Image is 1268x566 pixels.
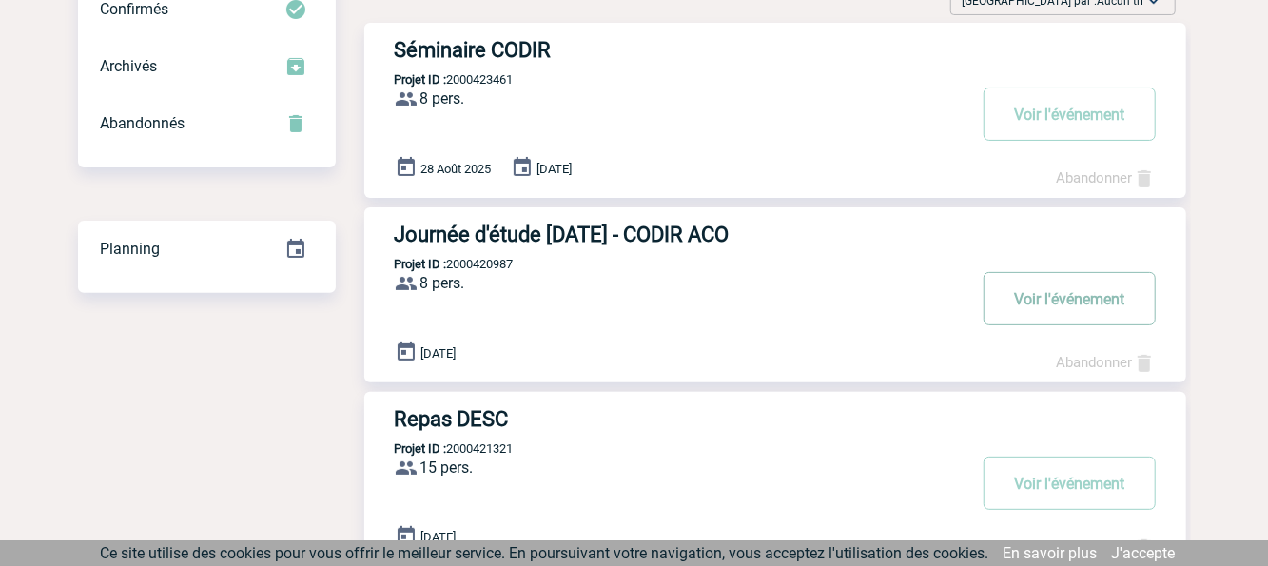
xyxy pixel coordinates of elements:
a: J'accepte [1112,544,1176,562]
b: Projet ID : [395,72,447,87]
a: Abandonner [1057,538,1156,556]
h3: Journée d'étude [DATE] - CODIR ACO [395,223,966,246]
div: Retrouvez ici tous vos événements organisés par date et état d'avancement [78,221,336,278]
a: Repas DESC [364,407,1186,431]
button: Voir l'événement [984,272,1156,325]
button: Voir l'événement [984,457,1156,510]
span: [DATE] [421,346,457,361]
a: Abandonner [1057,169,1156,186]
span: 8 pers. [420,90,465,108]
div: Retrouvez ici tous les événements que vous avez décidé d'archiver [78,38,336,95]
h3: Séminaire CODIR [395,38,966,62]
span: 28 Août 2025 [421,162,492,176]
b: Projet ID : [395,441,447,456]
h3: Repas DESC [395,407,966,431]
div: Retrouvez ici tous vos événements annulés [78,95,336,152]
a: Séminaire CODIR [364,38,1186,62]
span: 8 pers. [420,275,465,293]
a: Abandonner [1057,354,1156,371]
span: Archivés [101,57,158,75]
span: 15 pers. [420,459,474,478]
p: 2000423461 [364,72,514,87]
b: Projet ID : [395,257,447,271]
span: Ce site utilise des cookies pour vous offrir le meilleur service. En poursuivant votre navigation... [101,544,989,562]
span: Planning [101,240,161,258]
button: Voir l'événement [984,88,1156,141]
a: Planning [78,220,336,276]
p: 2000421321 [364,441,514,456]
p: 2000420987 [364,257,514,271]
span: Abandonnés [101,114,185,132]
a: Journée d'étude [DATE] - CODIR ACO [364,223,1186,246]
span: [DATE] [537,162,573,176]
a: En savoir plus [1004,544,1098,562]
span: [DATE] [421,531,457,545]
